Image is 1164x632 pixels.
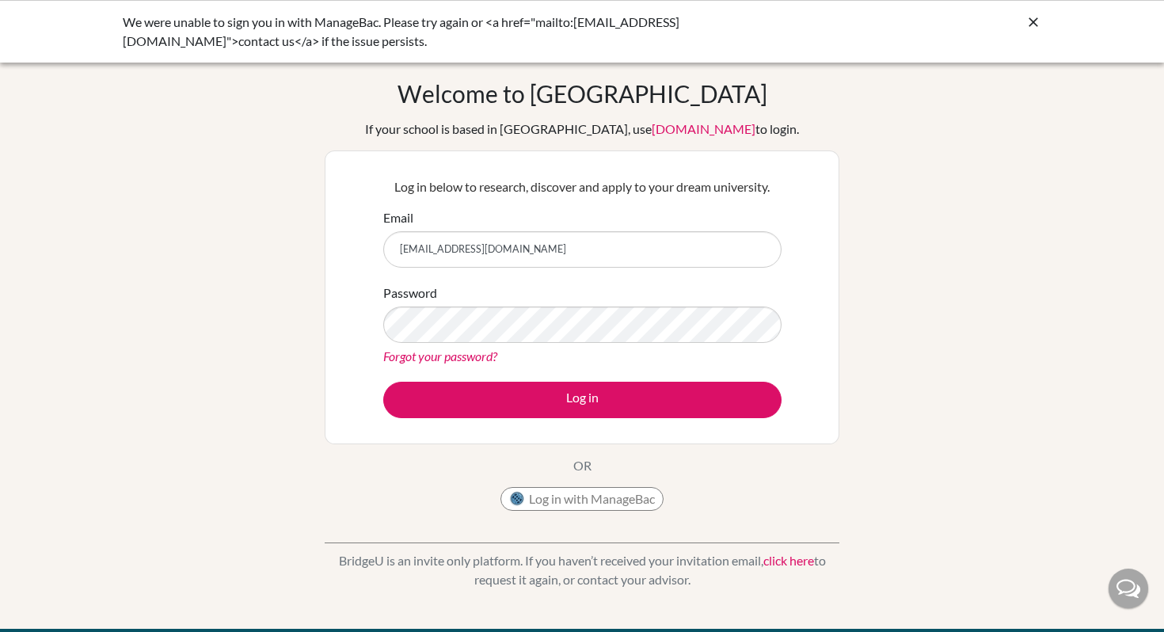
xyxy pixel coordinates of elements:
[123,13,804,51] div: We were unable to sign you in with ManageBac. Please try again or <a href="mailto:[EMAIL_ADDRESS]...
[325,551,839,589] p: BridgeU is an invite only platform. If you haven’t received your invitation email, to request it ...
[383,177,782,196] p: Log in below to research, discover and apply to your dream university.
[36,11,69,25] span: Help
[383,284,437,303] label: Password
[398,79,767,108] h1: Welcome to [GEOGRAPHIC_DATA]
[383,208,413,227] label: Email
[383,348,497,364] a: Forgot your password?
[500,487,664,511] button: Log in with ManageBac
[365,120,799,139] div: If your school is based in [GEOGRAPHIC_DATA], use to login.
[763,553,814,568] a: click here
[383,382,782,418] button: Log in
[652,121,755,136] a: [DOMAIN_NAME]
[573,456,592,475] p: OR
